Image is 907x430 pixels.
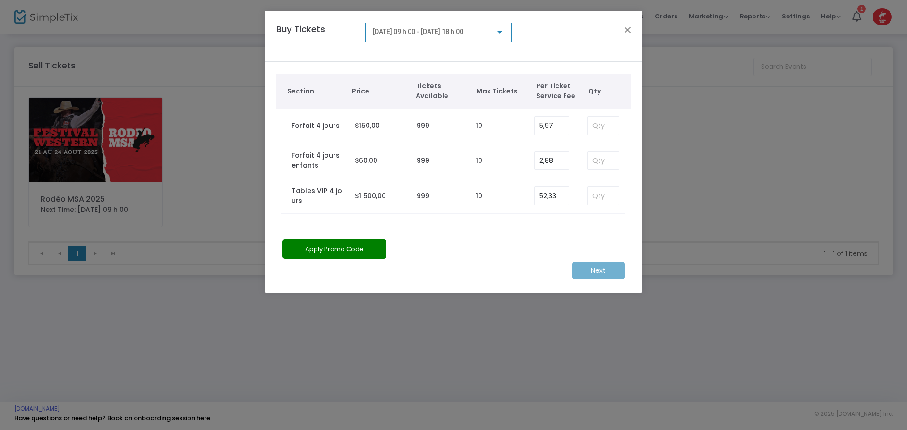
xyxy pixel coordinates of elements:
label: 999 [417,156,429,166]
input: Enter Service Fee [535,117,569,135]
span: $60,00 [355,156,377,165]
span: Qty [588,86,626,96]
span: $1 500,00 [355,191,386,201]
input: Qty [588,117,619,135]
label: Tables VIP 4 jours [291,186,345,206]
span: Tickets Available [416,81,467,101]
label: 10 [476,156,482,166]
label: 999 [417,121,429,131]
span: Per Ticket Service Fee [536,81,583,101]
label: 999 [417,191,429,201]
span: Max Tickets [476,86,527,96]
input: Enter Service Fee [535,187,569,205]
button: Apply Promo Code [282,239,386,259]
span: Price [352,86,406,96]
label: 10 [476,191,482,201]
input: Qty [588,152,619,169]
h4: Buy Tickets [272,23,360,50]
span: Section [287,86,343,96]
input: Enter Service Fee [535,152,569,169]
button: Close [622,24,634,36]
label: Forfait 4 jours enfants [291,151,345,170]
input: Qty [588,187,619,205]
span: $150,00 [355,121,380,130]
label: Forfait 4 jours [291,121,340,131]
label: 10 [476,121,482,131]
span: [DATE] 09 h 00 - [DATE] 18 h 00 [373,28,463,35]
